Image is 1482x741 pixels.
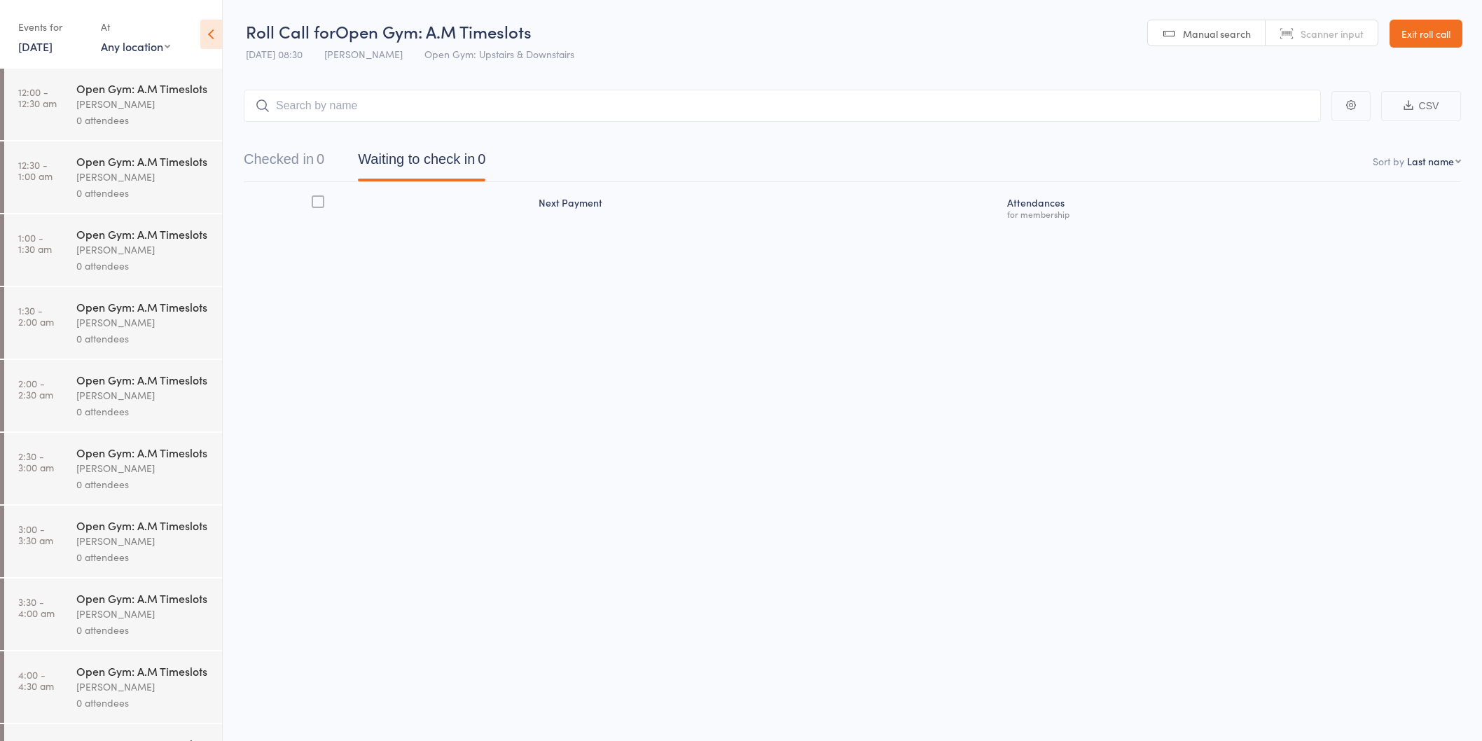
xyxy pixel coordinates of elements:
[76,445,210,460] div: Open Gym: A.M Timeslots
[76,314,210,331] div: [PERSON_NAME]
[1301,27,1364,41] span: Scanner input
[18,15,87,39] div: Events for
[18,159,53,181] time: 12:30 - 1:00 am
[18,523,53,546] time: 3:00 - 3:30 am
[18,450,54,473] time: 2:30 - 3:00 am
[4,360,222,431] a: 2:00 -2:30 amOpen Gym: A.M Timeslots[PERSON_NAME]0 attendees
[18,86,57,109] time: 12:00 - 12:30 am
[76,518,210,533] div: Open Gym: A.M Timeslots
[317,151,324,167] div: 0
[18,669,54,691] time: 4:00 - 4:30 am
[18,596,55,618] time: 3:30 - 4:00 am
[101,15,170,39] div: At
[1373,154,1404,168] label: Sort by
[76,679,210,695] div: [PERSON_NAME]
[4,579,222,650] a: 3:30 -4:00 amOpen Gym: A.M Timeslots[PERSON_NAME]0 attendees
[76,226,210,242] div: Open Gym: A.M Timeslots
[76,476,210,492] div: 0 attendees
[4,69,222,140] a: 12:00 -12:30 amOpen Gym: A.M Timeslots[PERSON_NAME]0 attendees
[76,331,210,347] div: 0 attendees
[101,39,170,54] div: Any location
[76,533,210,549] div: [PERSON_NAME]
[76,169,210,185] div: [PERSON_NAME]
[76,387,210,403] div: [PERSON_NAME]
[76,153,210,169] div: Open Gym: A.M Timeslots
[76,112,210,128] div: 0 attendees
[76,590,210,606] div: Open Gym: A.M Timeslots
[76,606,210,622] div: [PERSON_NAME]
[4,433,222,504] a: 2:30 -3:00 amOpen Gym: A.M Timeslots[PERSON_NAME]0 attendees
[4,506,222,577] a: 3:00 -3:30 amOpen Gym: A.M Timeslots[PERSON_NAME]0 attendees
[76,258,210,274] div: 0 attendees
[246,47,303,61] span: [DATE] 08:30
[76,663,210,679] div: Open Gym: A.M Timeslots
[246,20,335,43] span: Roll Call for
[76,622,210,638] div: 0 attendees
[76,549,210,565] div: 0 attendees
[424,47,574,61] span: Open Gym: Upstairs & Downstairs
[76,242,210,258] div: [PERSON_NAME]
[1007,209,1455,219] div: for membership
[4,287,222,359] a: 1:30 -2:00 amOpen Gym: A.M Timeslots[PERSON_NAME]0 attendees
[1002,188,1461,226] div: Atten­dances
[18,378,53,400] time: 2:00 - 2:30 am
[1381,91,1461,121] button: CSV
[244,90,1321,122] input: Search by name
[358,144,485,181] button: Waiting to check in0
[76,81,210,96] div: Open Gym: A.M Timeslots
[244,144,324,181] button: Checked in0
[4,651,222,723] a: 4:00 -4:30 amOpen Gym: A.M Timeslots[PERSON_NAME]0 attendees
[76,96,210,112] div: [PERSON_NAME]
[533,188,1002,226] div: Next Payment
[1183,27,1251,41] span: Manual search
[18,305,54,327] time: 1:30 - 2:00 am
[76,299,210,314] div: Open Gym: A.M Timeslots
[76,403,210,420] div: 0 attendees
[324,47,403,61] span: [PERSON_NAME]
[76,185,210,201] div: 0 attendees
[76,372,210,387] div: Open Gym: A.M Timeslots
[18,232,52,254] time: 1:00 - 1:30 am
[4,141,222,213] a: 12:30 -1:00 amOpen Gym: A.M Timeslots[PERSON_NAME]0 attendees
[76,460,210,476] div: [PERSON_NAME]
[478,151,485,167] div: 0
[76,695,210,711] div: 0 attendees
[335,20,532,43] span: Open Gym: A.M Timeslots
[1407,154,1454,168] div: Last name
[4,214,222,286] a: 1:00 -1:30 amOpen Gym: A.M Timeslots[PERSON_NAME]0 attendees
[1390,20,1462,48] a: Exit roll call
[18,39,53,54] a: [DATE]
